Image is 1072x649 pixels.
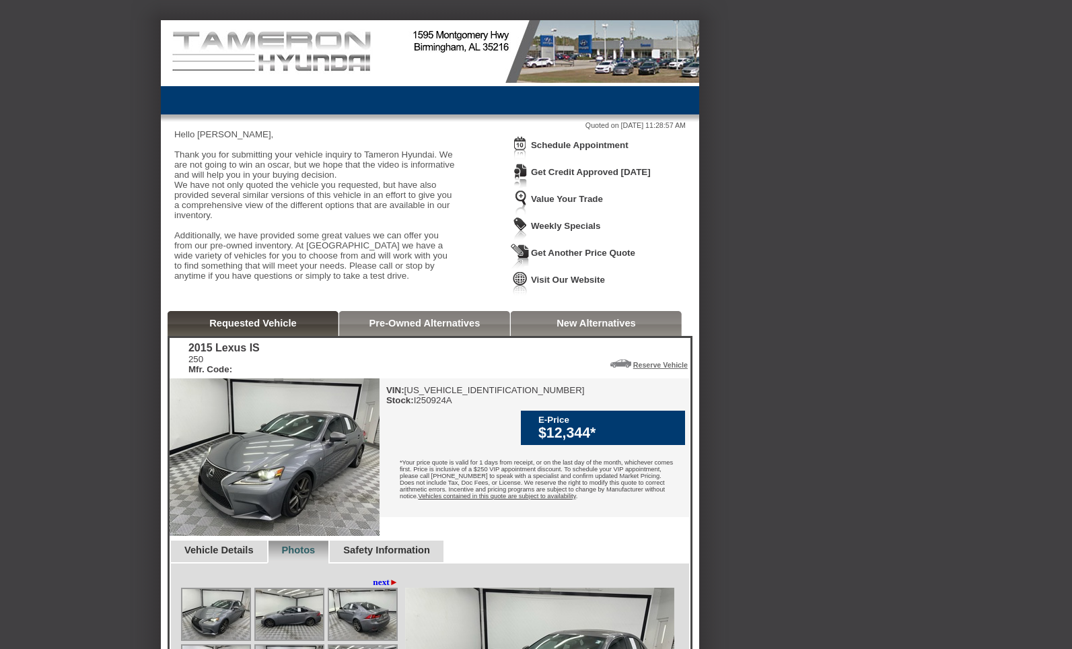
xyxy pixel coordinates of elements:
[531,140,629,150] a: Schedule Appointment
[511,163,530,188] img: Icon_CreditApproval.png
[531,275,605,285] a: Visit Our Website
[386,395,414,405] b: Stock:
[380,449,689,513] div: *Your price quote is valid for 1 days from receipt, or on the last day of the month, whichever co...
[531,221,600,231] a: Weekly Specials
[531,167,651,177] a: Get Credit Approved [DATE]
[386,385,404,395] b: VIN:
[538,425,678,442] div: $12,344*
[174,121,686,129] div: Quoted on [DATE] 11:28:57 AM
[369,318,480,329] a: Pre-Owned Alternatives
[184,545,254,555] a: Vehicle Details
[188,354,260,374] div: 250
[188,364,232,374] b: Mfr. Code:
[329,589,396,640] img: Image.aspx
[188,342,260,354] div: 2015 Lexus IS
[209,318,297,329] a: Requested Vehicle
[390,577,398,587] span: ►
[343,545,430,555] a: Safety Information
[174,129,457,291] div: Hello [PERSON_NAME], Thank you for submitting your vehicle inquiry to Tameron Hyundai. We are not...
[531,194,603,204] a: Value Your Trade
[170,378,380,536] img: 2015 Lexus IS
[182,589,250,640] img: Image.aspx
[538,415,678,425] div: E-Price
[531,248,635,258] a: Get Another Price Quote
[256,589,323,640] img: Image.aspx
[511,271,530,296] img: Icon_VisitWebsite.png
[511,244,530,269] img: Icon_GetQuote.png
[418,493,575,500] u: Vehicles contained in this quote are subject to availability
[386,385,585,405] div: [US_VEHICLE_IDENTIFICATION_NUMBER] I250924A
[633,361,688,369] a: Reserve Vehicle
[511,190,530,215] img: Icon_TradeInAppraisal.png
[511,217,530,242] img: Icon_WeeklySpecials.png
[511,136,530,161] img: Icon_ScheduleAppointment.png
[610,360,631,368] img: Icon_ReserveVehicleCar.png
[373,577,398,588] a: next►
[557,318,636,329] a: New Alternatives
[282,545,316,555] a: Photos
